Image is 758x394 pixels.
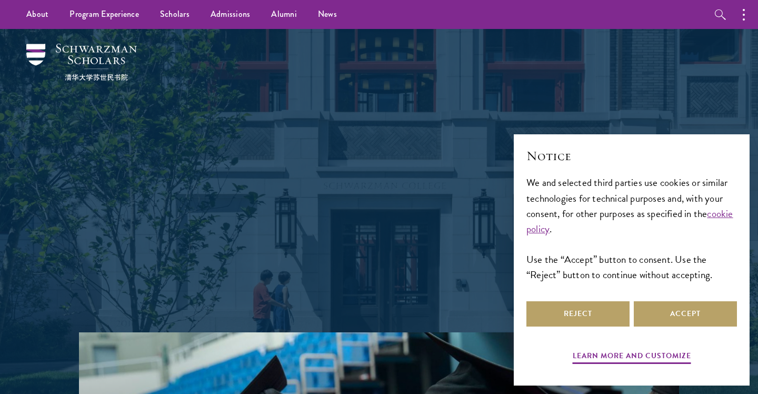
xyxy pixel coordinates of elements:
[26,44,137,81] img: Schwarzman Scholars
[526,175,737,282] div: We and selected third parties use cookies or similar technologies for technical purposes and, wit...
[573,349,691,366] button: Learn more and customize
[634,301,737,327] button: Accept
[526,206,733,237] a: cookie policy
[526,147,737,165] h2: Notice
[526,301,630,327] button: Reject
